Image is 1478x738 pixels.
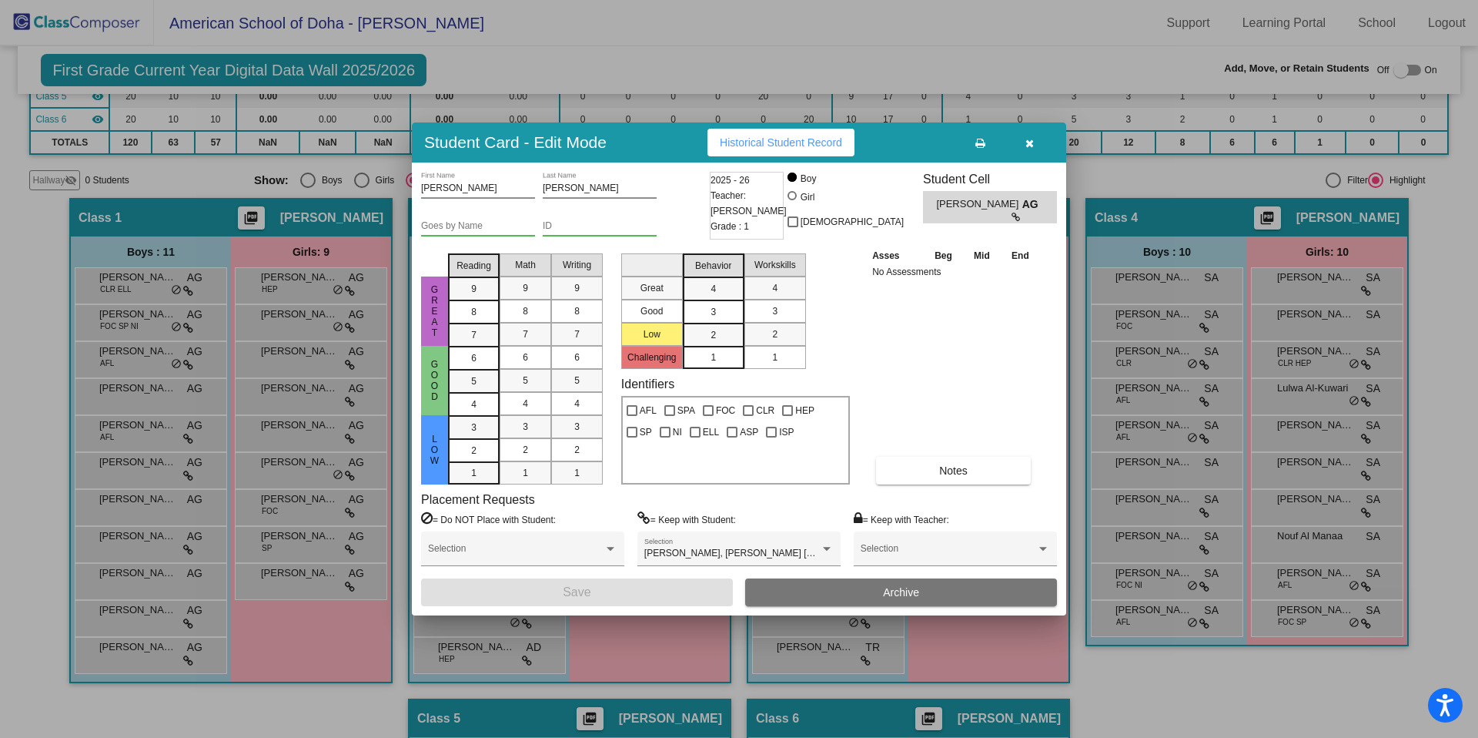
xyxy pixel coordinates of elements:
[1001,247,1041,264] th: End
[883,586,919,599] span: Archive
[772,304,777,318] span: 3
[740,423,758,441] span: ASP
[801,213,904,231] span: [DEMOGRAPHIC_DATA]
[424,133,607,152] h3: Student Card - Edit Mode
[711,305,716,319] span: 3
[800,172,817,186] div: Boy
[471,466,477,480] span: 1
[772,327,777,341] span: 2
[720,136,842,149] span: Historical Student Record
[574,420,580,434] span: 3
[574,466,580,480] span: 1
[523,374,528,387] span: 5
[471,421,477,434] span: 3
[563,585,590,599] span: Save
[924,247,964,264] th: Beg
[695,259,731,273] span: Behavior
[673,423,682,441] span: NI
[471,398,477,411] span: 4
[621,377,674,391] label: Identifiers
[574,397,580,411] span: 4
[711,351,716,364] span: 1
[421,492,535,507] label: Placement Requests
[523,351,528,364] span: 6
[471,305,477,319] span: 8
[523,420,528,434] span: 3
[456,259,491,273] span: Reading
[428,359,442,402] span: Good
[711,282,716,296] span: 4
[854,512,949,527] label: = Keep with Teacher:
[428,434,442,466] span: Low
[644,548,958,559] span: [PERSON_NAME], [PERSON_NAME] [PERSON_NAME] [PERSON_NAME]
[711,219,749,234] span: Grade : 1
[800,190,815,204] div: Girl
[471,374,477,388] span: 5
[523,466,528,480] span: 1
[523,304,528,318] span: 8
[754,258,796,272] span: Workskills
[939,465,968,477] span: Notes
[421,512,556,527] label: = Do NOT Place with Student:
[703,423,719,441] span: ELL
[471,351,477,365] span: 6
[745,579,1057,606] button: Archive
[711,173,750,188] span: 2025 - 26
[574,374,580,387] span: 5
[523,443,528,457] span: 2
[772,281,777,295] span: 4
[563,258,591,272] span: Writing
[772,351,777,364] span: 1
[523,327,528,341] span: 7
[923,172,1057,186] h3: Student Cell
[421,221,535,232] input: goes by name
[868,264,1040,280] td: No Assessments
[795,401,814,420] span: HEP
[523,397,528,411] span: 4
[574,327,580,341] span: 7
[876,457,1031,485] button: Notes
[471,282,477,296] span: 9
[963,247,1000,264] th: Mid
[637,512,736,527] label: = Keep with Student:
[428,284,442,338] span: Great
[421,579,733,606] button: Save
[471,444,477,458] span: 2
[640,423,652,441] span: SP
[574,281,580,295] span: 9
[711,328,716,342] span: 2
[523,281,528,295] span: 9
[677,401,695,420] span: SPA
[716,401,735,420] span: FOC
[936,196,1022,213] span: [PERSON_NAME]
[711,188,787,219] span: Teacher: [PERSON_NAME]
[574,351,580,364] span: 6
[515,258,536,272] span: Math
[756,401,774,420] span: CLR
[1022,196,1044,213] span: AG
[707,129,854,156] button: Historical Student Record
[574,443,580,457] span: 2
[868,247,924,264] th: Asses
[471,328,477,342] span: 7
[640,401,657,420] span: AFL
[779,423,794,441] span: ISP
[574,304,580,318] span: 8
